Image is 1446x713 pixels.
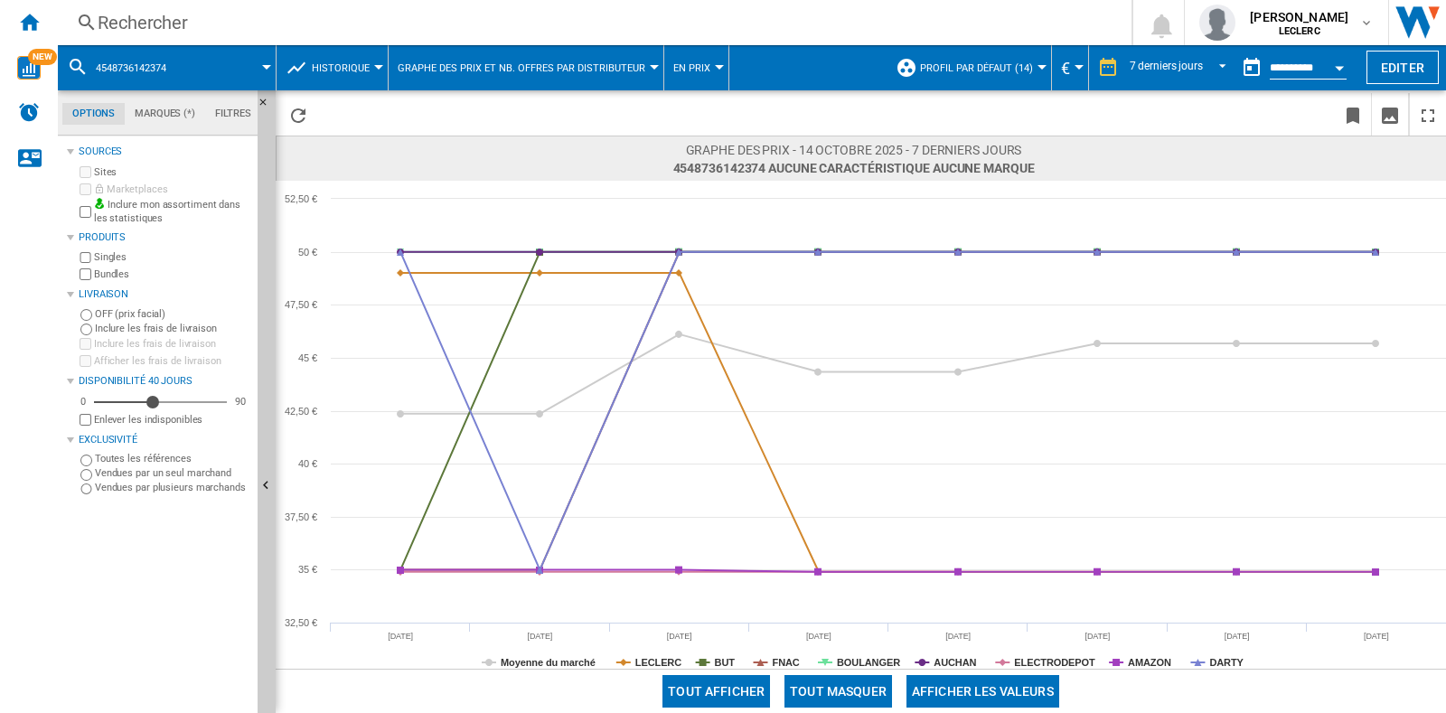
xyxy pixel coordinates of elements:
tspan: [DATE] [528,632,553,641]
button: Profil par défaut (14) [920,45,1042,90]
span: Profil par défaut (14) [920,62,1033,74]
tspan: 52,50 € [285,193,317,204]
tspan: LECLERC [635,657,681,668]
b: LECLERC [1279,25,1320,37]
div: Sources [79,145,250,159]
tspan: [DATE] [1085,632,1111,641]
img: mysite-bg-18x18.png [94,198,105,209]
input: Sites [80,166,91,178]
tspan: 45 € [298,352,317,363]
tspan: Moyenne du marché [501,657,596,668]
img: profile.jpg [1199,5,1235,41]
button: Masquer [258,90,279,123]
md-tab-item: Filtres [205,103,261,125]
button: Créer un favoris [1335,93,1371,136]
span: En prix [673,62,710,74]
label: Vendues par un seul marchand [95,466,250,480]
tspan: [DATE] [667,632,692,641]
md-select: REPORTS.WIZARD.STEPS.REPORT.STEPS.REPORT_OPTIONS.PERIOD: 7 derniers jours [1128,53,1234,83]
button: € [1061,45,1079,90]
span: Historique [312,62,370,74]
tspan: 50 € [298,247,317,258]
div: Produits [79,230,250,245]
tspan: DARTY [1209,657,1244,668]
label: OFF (prix facial) [95,307,250,321]
input: Singles [80,252,91,264]
tspan: AUCHAN [934,657,976,668]
tspan: 32,50 € [285,617,317,628]
button: md-calendar [1234,50,1270,86]
label: Toutes les références [95,452,250,465]
md-tab-item: Marques (*) [125,103,205,125]
div: Disponibilité 40 Jours [79,374,250,389]
label: Inclure les frais de livraison [94,337,250,351]
label: Afficher les frais de livraison [94,354,250,368]
input: Inclure mon assortiment dans les statistiques [80,201,91,223]
tspan: BOULANGER [837,657,900,668]
div: Exclusivité [79,433,250,447]
button: Tout afficher [662,675,770,708]
input: OFF (prix facial) [80,309,92,321]
div: 90 [230,395,250,408]
input: Marketplaces [80,183,91,195]
div: 7 derniers jours [1130,60,1203,72]
label: Inclure les frais de livraison [95,322,250,335]
input: Afficher les frais de livraison [80,414,91,426]
md-slider: Disponibilité [94,393,227,411]
tspan: [DATE] [1364,632,1389,641]
button: Graphe des prix et nb. offres par distributeur [398,45,654,90]
input: Inclure les frais de livraison [80,338,91,350]
div: Rechercher [98,10,1084,35]
input: Bundles [80,268,91,280]
tspan: [DATE] [806,632,831,641]
span: Graphe des prix et nb. offres par distributeur [398,62,645,74]
tspan: FNAC [773,657,800,668]
input: Vendues par plusieurs marchands [80,483,92,495]
button: Tout masquer [784,675,892,708]
label: Enlever les indisponibles [94,413,250,427]
md-tab-item: Options [62,103,125,125]
label: Singles [94,250,250,264]
span: [PERSON_NAME] [1250,8,1348,26]
label: Inclure mon assortiment dans les statistiques [94,198,250,226]
span: Graphe des prix - 14 octobre 2025 - 7 derniers jours [673,141,1035,159]
md-menu: Currency [1052,45,1089,90]
input: Toutes les références [80,455,92,466]
label: Vendues par plusieurs marchands [95,481,250,494]
tspan: ELECTRODEPOT [1014,657,1095,668]
input: Inclure les frais de livraison [80,324,92,335]
tspan: [DATE] [388,632,413,641]
button: En prix [673,45,719,90]
span: NEW [28,49,57,65]
tspan: 47,50 € [285,299,317,310]
button: Plein écran [1410,93,1446,136]
label: Bundles [94,267,250,281]
label: Sites [94,165,250,179]
img: alerts-logo.svg [18,101,40,123]
tspan: 42,50 € [285,406,317,417]
tspan: [DATE] [945,632,971,641]
button: Open calendar [1323,49,1356,81]
tspan: 37,50 € [285,511,317,522]
label: Marketplaces [94,183,250,196]
tspan: [DATE] [1225,632,1250,641]
button: Recharger [280,93,316,136]
button: Télécharger en image [1372,93,1408,136]
div: Livraison [79,287,250,302]
button: Historique [312,45,379,90]
img: wise-card.svg [17,56,41,80]
button: 4548736142374 [96,45,184,90]
button: Editer [1366,51,1439,84]
button: Afficher les valeurs [906,675,1059,708]
input: Vendues par un seul marchand [80,469,92,481]
span: € [1061,59,1070,78]
input: Afficher les frais de livraison [80,355,91,367]
tspan: BUT [715,657,736,668]
span: 4548736142374 Aucune caractéristique Aucune marque [673,159,1035,177]
tspan: AMAZON [1128,657,1171,668]
div: 0 [76,395,90,408]
div: 4548736142374 [67,45,267,90]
